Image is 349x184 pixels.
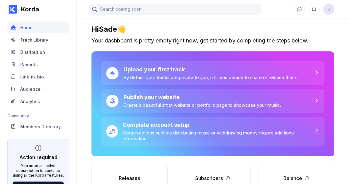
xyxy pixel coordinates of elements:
[20,25,33,30] div: Home
[20,74,44,79] div: Link-in-bio
[19,154,57,160] div: Action required
[89,4,261,15] input: Search coming soon...
[101,89,324,113] a: Publish your websiteCreate a beautiful artist website or portfolio page to showcase your music.
[7,83,69,95] a: Audience
[7,71,69,83] a: Link-in-bio
[7,22,69,34] a: Home
[13,163,64,178] div: You need an active subscription to continue using all the Korda features.
[323,4,334,15] div: Sade
[7,34,69,46] a: Track Library
[7,95,69,108] a: Analytics
[195,175,223,181] div: Subscribers
[91,25,334,34] div: Hi Sade 👋
[119,175,140,181] div: Releases
[20,50,45,55] div: Distribution
[123,102,281,108] div: Create a beautiful artist website or portfolio page to showcase your music.
[7,58,69,71] a: Payouts
[101,117,324,146] a: Complete account setupCertain actions such as distributing music or withdrawing money require add...
[323,4,334,15] button: S
[20,37,48,42] div: Track Library
[20,62,38,67] div: Payouts
[283,175,302,181] div: Balance
[7,113,69,118] div: Community
[123,130,313,142] div: Certain actions such as distributing music or withdrawing money require additional information.
[91,37,334,44] div: Your dashboard is pretty empty right now, get started by completing the steps below.
[7,121,69,133] a: Members Directory
[17,6,39,13] div: Korda
[7,46,69,58] a: Distribution
[20,99,40,104] div: Analytics
[20,124,61,129] div: Members Directory
[123,74,297,80] div: By default your tracks are private to you, until you decide to share or release them.
[123,94,281,100] div: Publish your website
[20,86,41,92] div: Audience
[101,61,324,85] a: Upload your first trackBy default your tracks are private to you, until you decide to share or re...
[123,66,297,73] div: Upload your first track
[123,122,313,128] div: Complete account setup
